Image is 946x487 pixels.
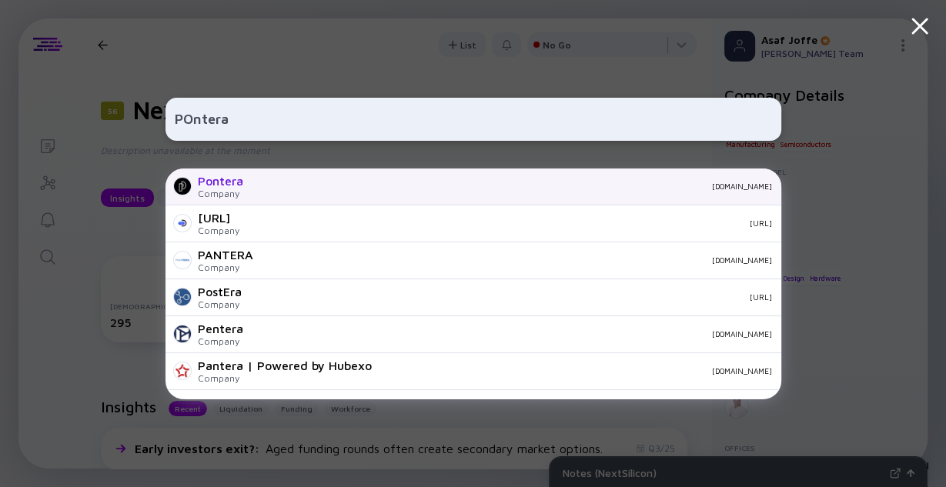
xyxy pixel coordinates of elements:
div: Ponera Group [198,395,276,409]
div: Company [198,335,243,347]
div: [DOMAIN_NAME] [384,366,772,375]
div: Pantera | Powered by Hubexo [198,359,372,372]
div: Company [198,262,253,273]
div: [DOMAIN_NAME] [256,329,772,339]
div: Company [198,225,239,236]
div: [URL] [252,218,772,228]
div: Pentera [198,322,243,335]
div: Company [198,372,372,384]
div: PANTERA [198,248,253,262]
div: [URL] [254,292,772,302]
div: [URL] [198,211,239,225]
div: Company [198,299,242,310]
div: PostEra [198,285,242,299]
div: Pontera [198,174,243,188]
div: [DOMAIN_NAME] [266,255,772,265]
input: Search Company or Investor... [175,105,772,133]
div: [DOMAIN_NAME] [256,182,772,191]
div: Company [198,188,243,199]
